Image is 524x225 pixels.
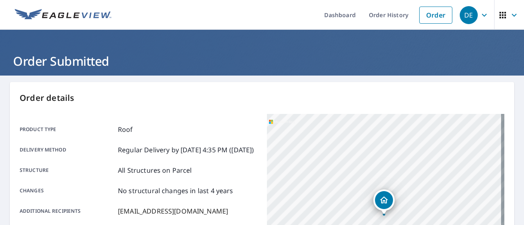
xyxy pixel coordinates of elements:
p: Product type [20,125,115,134]
p: Regular Delivery by [DATE] 4:35 PM ([DATE]) [118,145,254,155]
p: Changes [20,186,115,196]
h1: Order Submitted [10,53,514,69]
p: Delivery method [20,145,115,155]
a: Order [419,7,452,24]
p: All Structures on Parcel [118,165,192,175]
div: Dropped pin, building 1, Residential property, 17 Briggs St Pittsburgh, PA 15234 [373,189,395,215]
p: Structure [20,165,115,175]
div: DE [460,6,478,24]
p: Additional recipients [20,206,115,216]
p: Roof [118,125,133,134]
p: [EMAIL_ADDRESS][DOMAIN_NAME] [118,206,228,216]
img: EV Logo [15,9,111,21]
p: Order details [20,92,504,104]
p: No structural changes in last 4 years [118,186,233,196]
